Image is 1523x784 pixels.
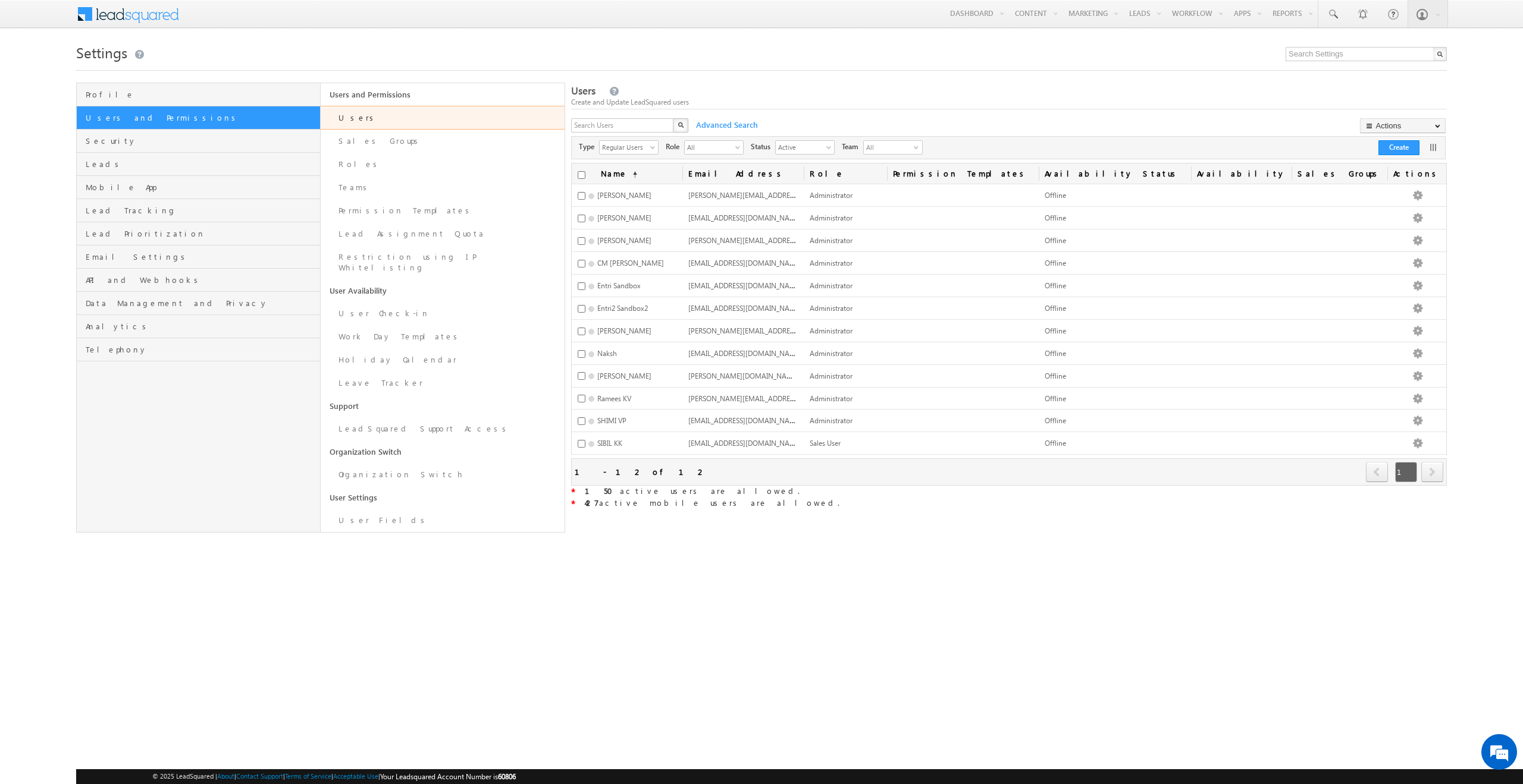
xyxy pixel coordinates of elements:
span: [PERSON_NAME] [597,326,651,335]
span: Permission Templates [887,163,1039,184]
a: Acceptable Use [333,772,378,780]
span: [EMAIL_ADDRESS][DOMAIN_NAME] [688,212,802,222]
span: Lead Prioritization [86,228,317,239]
a: Availability Status [1039,163,1191,184]
span: Ramees KV [597,394,631,403]
span: Settings [76,43,127,62]
a: About [217,772,234,780]
span: [EMAIL_ADDRESS][DOMAIN_NAME] [688,348,802,358]
a: prev [1366,463,1389,482]
span: [EMAIL_ADDRESS][DOMAIN_NAME] [688,437,802,448]
span: Administrator [810,236,853,245]
a: Contact Support [236,772,283,780]
a: Leave Tracker [321,371,565,395]
span: active users are allowed. [585,486,800,496]
span: Administrator [810,213,853,222]
span: select [735,144,745,150]
a: User Fields [321,509,565,532]
a: Organization Switch [321,463,565,486]
span: Leads [86,159,317,169]
span: SIBIL KK [597,439,622,448]
span: Entri2 Sandbox2 [597,304,648,313]
a: Terms of Service [285,772,331,780]
span: Offline [1045,191,1066,200]
span: [PERSON_NAME] [597,236,651,245]
span: Offline [1045,371,1066,380]
span: Telephony [86,344,317,355]
a: Users and Permissions [77,106,320,130]
span: Actions [1387,163,1446,184]
a: Security [77,130,320,153]
a: User Settings [321,486,565,509]
span: API and Webhooks [86,275,317,285]
a: Telephony [77,338,320,361]
span: All [685,141,734,153]
span: Mobile App [86,182,317,193]
img: Search [678,122,684,128]
span: prev [1366,462,1388,482]
span: Analytics [86,321,317,332]
a: LeadSquared Support Access [321,417,565,440]
span: Administrator [810,349,853,358]
span: Offline [1045,394,1066,403]
strong: 150 [585,486,620,496]
a: Email Address [682,163,804,184]
a: User Availability [321,279,565,302]
span: Offline [1045,349,1066,358]
a: Work Day Templates [321,325,565,348]
span: All [864,141,911,154]
span: Role [666,141,684,152]
a: Users [321,106,565,130]
span: [PERSON_NAME] [597,191,651,200]
span: [EMAIL_ADDRESS][DOMAIN_NAME] [688,303,802,313]
span: active mobile users are allowed. [585,498,839,508]
span: Administrator [810,304,853,313]
a: Lead Tracking [77,199,320,222]
a: Sales Groups [321,130,565,153]
span: 60806 [498,772,516,781]
span: Regular Users [600,141,648,153]
input: Search Settings [1286,47,1447,61]
span: [PERSON_NAME][EMAIL_ADDRESS][DOMAIN_NAME] [688,190,856,200]
span: CM [PERSON_NAME] [597,259,664,267]
span: Offline [1045,281,1066,290]
span: [PERSON_NAME][EMAIL_ADDRESS][DOMAIN_NAME] [688,235,856,245]
span: Entri Sandbox [597,281,641,290]
span: Advanced Search [690,119,761,130]
span: Administrator [810,371,853,380]
a: API and Webhooks [77,269,320,292]
span: [PERSON_NAME] [597,213,651,222]
a: next [1421,463,1443,482]
span: [EMAIL_ADDRESS][DOMAIN_NAME] [688,257,802,267]
span: Profile [86,89,317,100]
span: SHIMI VP [597,416,626,425]
span: Administrator [810,326,853,335]
a: Role [804,163,887,184]
span: © 2025 LeadSquared | | | | | [152,771,516,782]
span: Sales User [810,439,841,448]
span: Offline [1045,259,1066,267]
a: Data Management and Privacy [77,292,320,315]
span: [EMAIL_ADDRESS][DOMAIN_NAME] [688,280,802,290]
span: Offline [1045,236,1066,245]
span: [PERSON_NAME][EMAIL_ADDRESS][DOMAIN_NAME] [688,325,856,335]
span: next [1421,462,1443,482]
a: Analytics [77,315,320,338]
span: Administrator [810,394,853,403]
a: Lead Assignment Quota [321,222,565,245]
a: Holiday Calendar [321,348,565,371]
span: Offline [1045,326,1066,335]
a: Permission Templates [321,199,565,222]
a: Restriction using IP Whitelisting [321,245,565,279]
span: Users [571,84,596,97]
a: Teams [321,176,565,199]
span: Status [751,141,775,152]
span: Offline [1045,439,1066,448]
span: [EMAIL_ADDRESS][DOMAIN_NAME] [688,415,802,425]
span: Lead Tracking [86,205,317,216]
a: Leads [77,153,320,176]
div: Create and Update LeadSquared users [571,97,1447,108]
div: 1 - 12 of 12 [575,465,706,478]
a: Mobile App [77,176,320,199]
a: Availability [1191,163,1292,184]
